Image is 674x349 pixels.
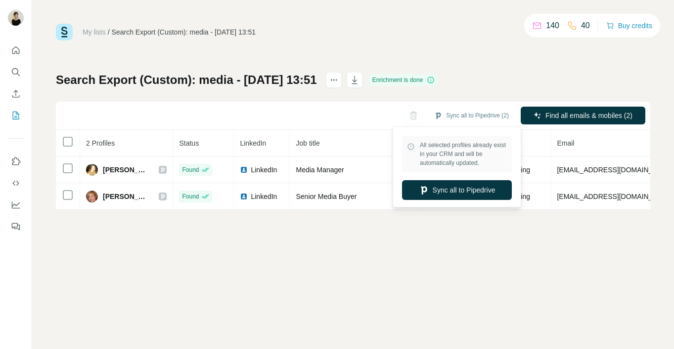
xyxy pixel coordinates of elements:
button: Use Surfe on LinkedIn [8,153,24,170]
span: [PERSON_NAME] [103,165,149,175]
div: Search Export (Custom): media - [DATE] 13:51 [112,27,256,37]
button: Dashboard [8,196,24,214]
button: Sync all to Pipedrive (2) [427,108,516,123]
span: [EMAIL_ADDRESS][DOMAIN_NAME] [557,166,674,174]
span: LinkedIn [251,165,277,175]
span: 2 Profiles [86,139,115,147]
span: [PERSON_NAME] [103,192,149,201]
img: LinkedIn logo [240,166,248,174]
span: Job title [296,139,319,147]
button: Feedback [8,218,24,235]
button: Buy credits [606,19,652,33]
img: Avatar [8,10,24,26]
img: Avatar [86,164,98,176]
span: Found [182,165,199,174]
span: All selected profiles already exist in your CRM and will be automatically updated. [420,141,507,167]
button: actions [326,72,342,88]
button: My lists [8,107,24,124]
button: Sync all to Pipedrive [402,180,512,200]
p: 140 [546,20,559,32]
span: LinkedIn [240,139,266,147]
li: / [108,27,110,37]
button: Quick start [8,41,24,59]
span: Find all emails & mobiles (2) [545,111,632,120]
a: My lists [83,28,106,36]
p: 40 [581,20,590,32]
span: Email [557,139,574,147]
img: Surfe Logo [56,24,73,40]
img: Avatar [86,191,98,202]
span: Senior Media Buyer [296,193,357,200]
button: Use Surfe API [8,174,24,192]
h1: Search Export (Custom): media - [DATE] 13:51 [56,72,317,88]
span: Status [179,139,199,147]
button: Find all emails & mobiles (2) [521,107,645,124]
span: [EMAIL_ADDRESS][DOMAIN_NAME] [557,193,674,200]
button: Enrich CSV [8,85,24,103]
span: Found [182,192,199,201]
span: LinkedIn [251,192,277,201]
button: Search [8,63,24,81]
div: Enrichment is done [369,74,438,86]
span: Media Manager [296,166,344,174]
img: LinkedIn logo [240,193,248,200]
